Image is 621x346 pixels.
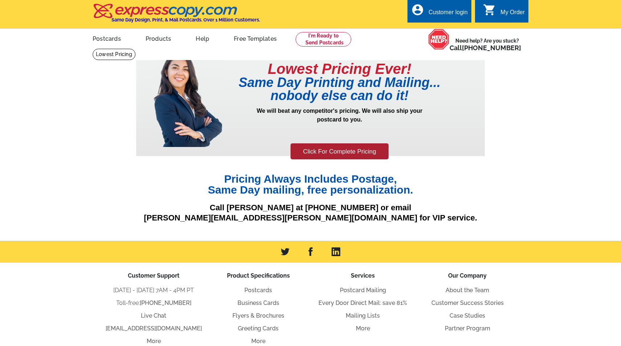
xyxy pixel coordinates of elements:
div: Customer login [429,9,468,19]
a: Postcard Mailing [340,287,386,294]
a: Customer Success Stories [431,299,504,306]
a: Postcards [244,287,272,294]
span: Services [351,272,375,279]
a: shopping_cart My Order [483,8,525,17]
a: account_circle Customer login [411,8,468,17]
p: We will beat any competitor's pricing. We will also ship your postcard to you. [223,107,456,142]
a: Live Chat [141,312,166,319]
a: Mailing Lists [346,312,380,319]
h1: Same Day Printing and Mailing... nobody else can do it! [223,76,456,102]
a: Postcards [81,29,133,47]
h4: Same Day Design, Print, & Mail Postcards. Over 1 Million Customers. [111,17,260,23]
span: Need help? Are you stuck? [450,37,525,52]
span: Product Specifications [227,272,290,279]
a: More [147,338,161,345]
div: My Order [500,9,525,19]
a: Every Door Direct Mail: save 81% [318,299,407,306]
img: prepricing-girl.png [153,48,223,147]
span: Call [450,44,521,52]
a: [PHONE_NUMBER] [140,299,191,306]
span: Customer Support [128,272,179,279]
a: More [356,325,370,332]
a: Click For Complete Pricing [291,143,388,160]
a: Business Cards [238,299,279,306]
a: About the Team [446,287,489,294]
li: Toll-free: [101,299,206,307]
img: help [428,29,450,50]
a: [PHONE_NUMBER] [462,44,521,52]
li: [DATE] - [DATE] 7AM - 4PM PT [101,286,206,295]
a: Greeting Cards [238,325,279,332]
a: Free Templates [222,29,288,47]
h1: Lowest Pricing Ever! [223,61,456,76]
i: account_circle [411,3,424,16]
a: Help [184,29,221,47]
a: [EMAIL_ADDRESS][DOMAIN_NAME] [106,325,202,332]
h1: Pricing Always Includes Postage, Same Day mailing, free personalization. [136,174,485,195]
i: shopping_cart [483,3,496,16]
span: Our Company [448,272,487,279]
p: Call [PERSON_NAME] at [PHONE_NUMBER] or email [PERSON_NAME][EMAIL_ADDRESS][PERSON_NAME][DOMAIN_NA... [136,203,485,223]
a: Flyers & Brochures [232,312,284,319]
a: Partner Program [445,325,490,332]
a: Case Studies [450,312,485,319]
a: Same Day Design, Print, & Mail Postcards. Over 1 Million Customers. [93,9,260,23]
a: Products [134,29,183,47]
a: More [251,338,265,345]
